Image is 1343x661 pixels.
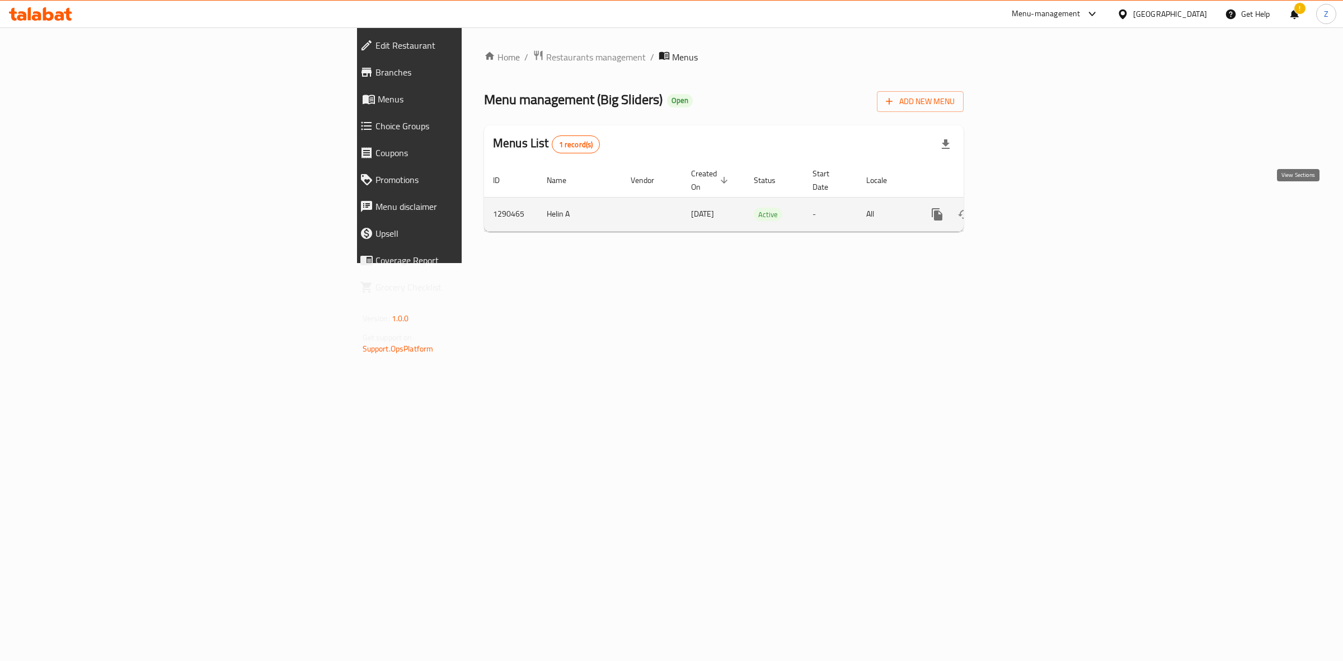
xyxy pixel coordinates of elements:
[351,220,581,247] a: Upsell
[375,200,572,213] span: Menu disclaimer
[351,139,581,166] a: Coupons
[866,174,901,187] span: Locale
[351,166,581,193] a: Promotions
[650,50,654,64] li: /
[351,59,581,86] a: Branches
[363,341,434,356] a: Support.OpsPlatform
[691,167,731,194] span: Created On
[378,92,572,106] span: Menus
[672,50,698,64] span: Menus
[533,50,646,64] a: Restaurants management
[375,119,572,133] span: Choice Groups
[804,197,857,231] td: -
[493,174,514,187] span: ID
[754,174,790,187] span: Status
[351,112,581,139] a: Choice Groups
[546,50,646,64] span: Restaurants management
[375,39,572,52] span: Edit Restaurant
[493,135,600,153] h2: Menus List
[667,96,693,105] span: Open
[886,95,955,109] span: Add New Menu
[754,208,782,221] span: Active
[924,201,951,228] button: more
[552,139,600,150] span: 1 record(s)
[877,91,964,112] button: Add New Menu
[1133,8,1207,20] div: [GEOGRAPHIC_DATA]
[375,146,572,160] span: Coupons
[375,173,572,186] span: Promotions
[351,86,581,112] a: Menus
[691,207,714,221] span: [DATE]
[363,311,390,326] span: Version:
[547,174,581,187] span: Name
[392,311,409,326] span: 1.0.0
[1324,8,1328,20] span: Z
[484,50,964,64] nav: breadcrumb
[375,65,572,79] span: Branches
[667,94,693,107] div: Open
[375,280,572,294] span: Grocery Checklist
[857,197,915,231] td: All
[1012,7,1081,21] div: Menu-management
[375,254,572,267] span: Coverage Report
[915,163,1040,198] th: Actions
[932,131,959,158] div: Export file
[813,167,844,194] span: Start Date
[631,174,669,187] span: Vendor
[375,227,572,240] span: Upsell
[363,330,414,345] span: Get support on:
[552,135,600,153] div: Total records count
[351,32,581,59] a: Edit Restaurant
[951,201,978,228] button: Change Status
[484,163,1040,232] table: enhanced table
[351,274,581,301] a: Grocery Checklist
[351,247,581,274] a: Coverage Report
[351,193,581,220] a: Menu disclaimer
